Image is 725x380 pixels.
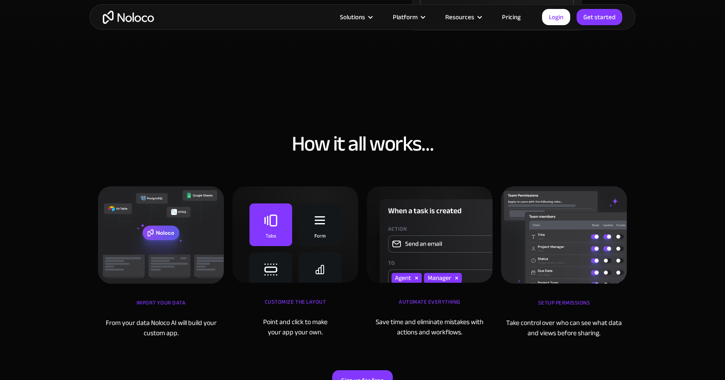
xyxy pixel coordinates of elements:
div: Resources [445,12,474,23]
div: Platform [382,12,435,23]
h2: How it all works… [98,133,627,154]
div: Customize the layout [232,296,358,317]
div: From your data Noloco AI will build your custom app. [98,318,224,338]
div: Setup Permissions [501,296,627,318]
div: Save time and eliminate mistakes with actions and workflows. [367,317,493,337]
a: Login [542,9,570,25]
div: Take control over who can see what data and views before sharing. [501,318,627,338]
div: Resources [435,12,491,23]
div: Automate Everything [367,296,493,317]
div: Platform [393,12,418,23]
div: Solutions [329,12,382,23]
div: Point and click to make your app your own. [232,317,358,337]
div: iMPORT YOUR DATA [98,296,224,318]
a: home [103,11,154,24]
div: Solutions [340,12,365,23]
a: Get started [577,9,622,25]
a: Pricing [491,12,531,23]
